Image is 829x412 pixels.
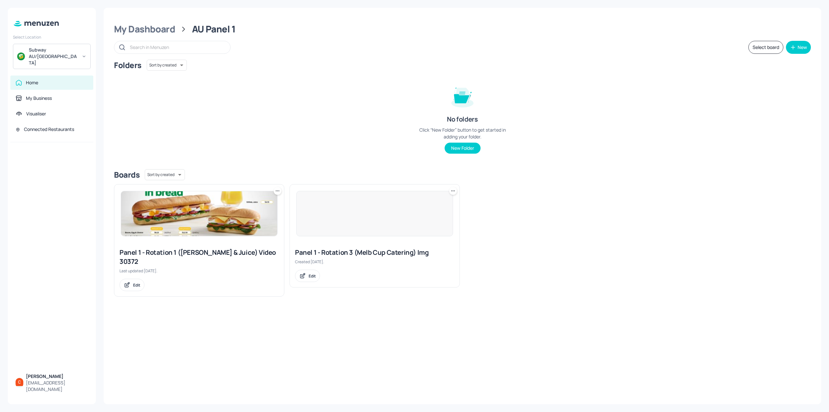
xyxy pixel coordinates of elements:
div: Panel 1 - Rotation 1 ([PERSON_NAME] & Juice) Video 30372 [119,248,279,266]
button: New [786,41,811,54]
div: My Dashboard [114,23,175,35]
div: AU Panel 1 [192,23,235,35]
div: Home [26,79,38,86]
div: Boards [114,170,140,180]
div: My Business [26,95,52,101]
img: ACg8ocIFVkG-_miztZC6Oa3U0eVlU9DBrMuRQ6D_OiekxMnz=s96-c [16,378,23,386]
div: Edit [309,273,316,279]
img: avatar [17,53,25,60]
div: Folders [114,60,142,70]
div: Connected Restaurants [24,126,74,133]
div: [PERSON_NAME] [26,373,88,380]
div: No folders [447,115,478,124]
button: Select board [748,41,783,54]
div: [EMAIL_ADDRESS][DOMAIN_NAME] [26,380,88,393]
div: Last updated [DATE]. [119,268,279,274]
button: New Folder [445,143,481,154]
div: Subway AU/[GEOGRAPHIC_DATA] [29,47,78,66]
div: Edit [133,282,140,288]
div: Sort by created [145,168,185,181]
div: Visualiser [26,111,46,117]
input: Search in Menuzen [130,42,224,52]
img: folder-empty [446,80,479,112]
div: Created [DATE]. [295,259,454,265]
div: Select Location [13,34,91,40]
div: Click “New Folder” button to get started in adding your folder. [414,126,511,140]
div: New [798,45,807,50]
div: Panel 1 - Rotation 3 (Melb Cup Catering) Img [295,248,454,257]
img: 2024-12-19-1734579065683c86auxg9o2e.jpeg [121,191,277,236]
div: Sort by created [147,59,187,72]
